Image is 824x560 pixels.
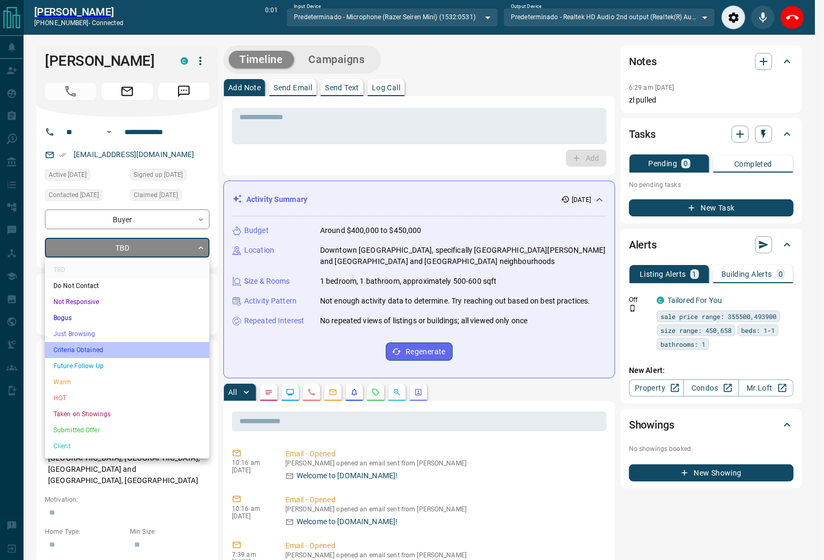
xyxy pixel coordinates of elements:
[45,310,209,326] li: Bogus
[45,374,209,390] li: Warm
[45,342,209,358] li: Criteria Obtained
[45,390,209,406] li: HOT
[45,422,209,438] li: Submitted Offer
[45,358,209,374] li: Future Follow Up
[45,406,209,422] li: Taken on Showings
[45,294,209,310] li: Not Responsive
[45,438,209,454] li: Client
[45,326,209,342] li: Just Browsing
[45,278,209,294] li: Do Not Contact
